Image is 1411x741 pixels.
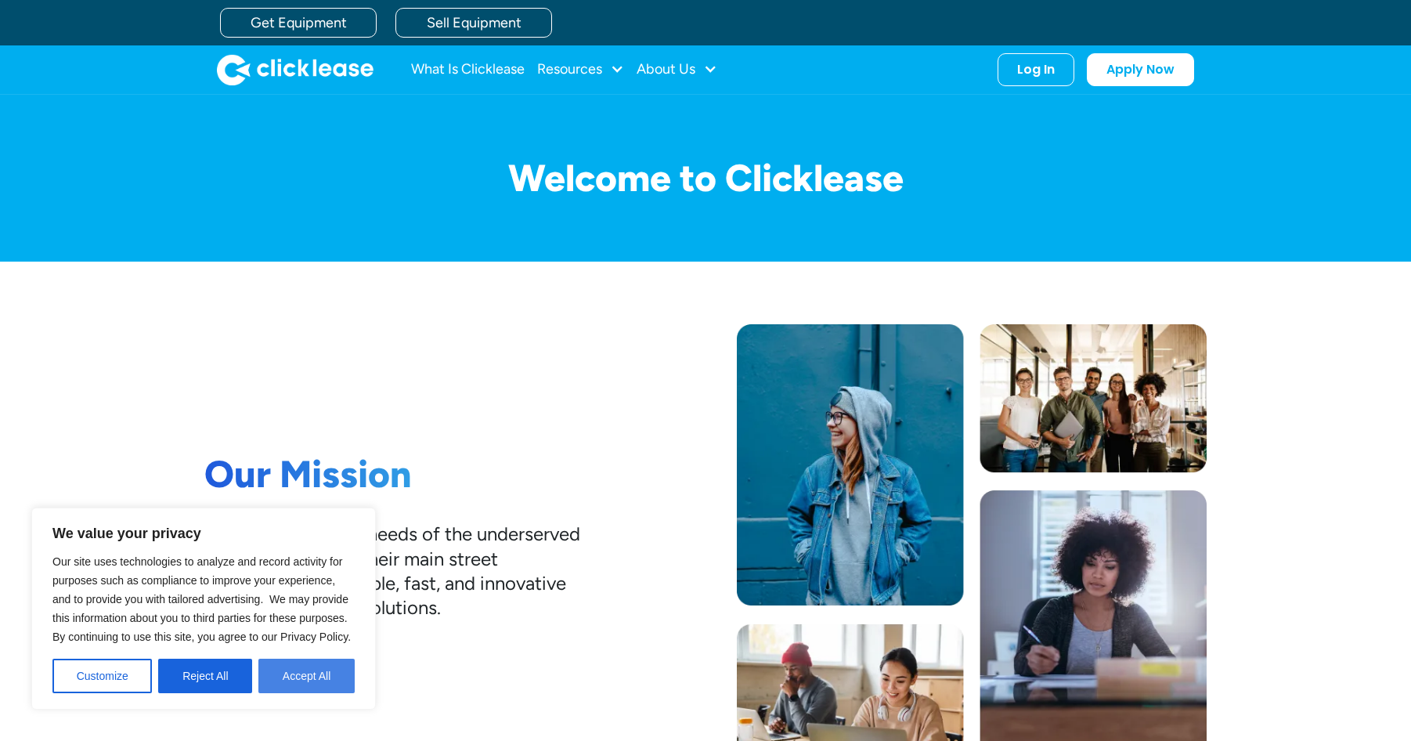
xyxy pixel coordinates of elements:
[395,8,552,38] a: Sell Equipment
[31,508,376,710] div: We value your privacy
[258,659,355,693] button: Accept All
[204,522,580,620] div: To fulfill the capital needs of the underserved entrepreneurs and their main street businesses wi...
[52,524,355,543] p: We value your privacy
[52,555,351,643] span: Our site uses technologies to analyze and record activity for purposes such as compliance to impr...
[1017,62,1055,78] div: Log In
[637,54,717,85] div: About Us
[204,452,580,497] h1: Our Mission
[217,54,373,85] a: home
[411,54,525,85] a: What Is Clicklease
[204,157,1207,199] h1: Welcome to Clicklease
[52,659,152,693] button: Customize
[158,659,252,693] button: Reject All
[1087,53,1194,86] a: Apply Now
[537,54,624,85] div: Resources
[220,8,377,38] a: Get Equipment
[217,54,373,85] img: Clicklease logo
